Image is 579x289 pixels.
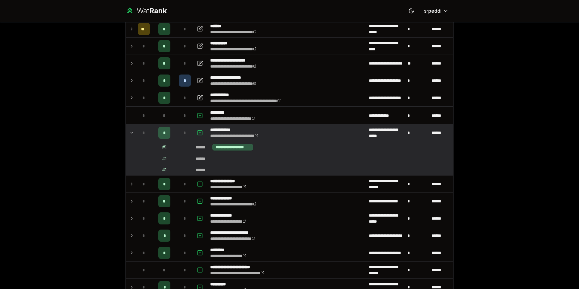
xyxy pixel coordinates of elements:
[162,156,166,162] div: # 1
[162,144,166,150] div: # 1
[137,6,167,16] div: Wat
[419,5,454,16] button: srpeddi
[162,167,166,173] div: # 1
[149,6,167,15] span: Rank
[125,6,167,16] a: WatRank
[424,7,441,14] span: srpeddi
